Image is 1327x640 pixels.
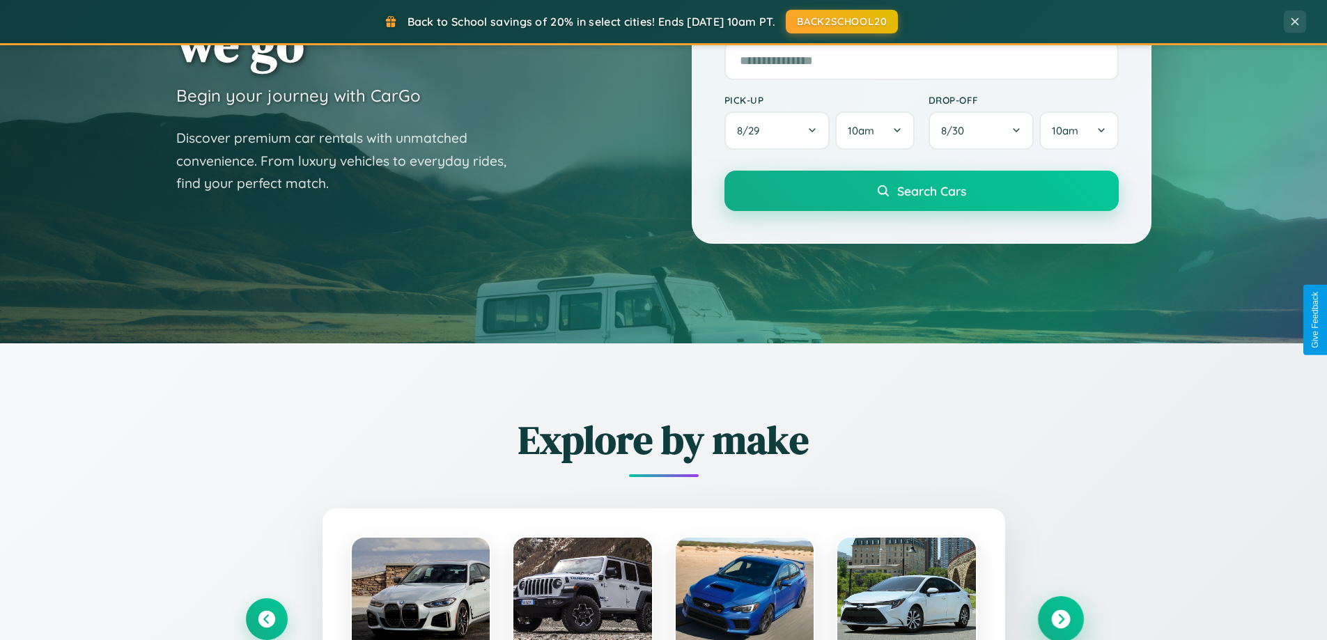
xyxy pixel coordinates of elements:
p: Discover premium car rentals with unmatched convenience. From luxury vehicles to everyday rides, ... [176,127,525,195]
button: Search Cars [724,171,1119,211]
span: 8 / 30 [941,124,971,137]
button: 10am [1039,111,1118,150]
span: 10am [848,124,874,137]
button: BACK2SCHOOL20 [786,10,898,33]
span: Search Cars [897,183,966,198]
h3: Begin your journey with CarGo [176,85,421,106]
button: 10am [835,111,914,150]
span: 10am [1052,124,1078,137]
label: Drop-off [929,94,1119,106]
label: Pick-up [724,94,915,106]
button: 8/29 [724,111,830,150]
button: 8/30 [929,111,1034,150]
h2: Explore by make [246,413,1082,467]
div: Give Feedback [1310,292,1320,348]
span: Back to School savings of 20% in select cities! Ends [DATE] 10am PT. [408,15,775,29]
span: 8 / 29 [737,124,766,137]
